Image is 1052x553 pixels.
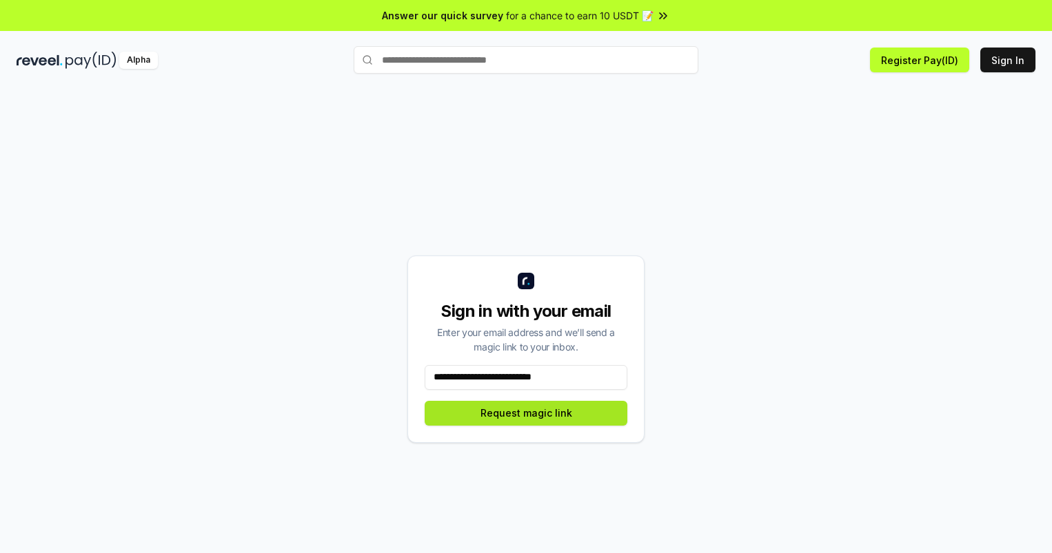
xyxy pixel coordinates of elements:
div: Enter your email address and we’ll send a magic link to your inbox. [425,325,627,354]
img: reveel_dark [17,52,63,69]
button: Sign In [980,48,1035,72]
img: logo_small [518,273,534,289]
div: Alpha [119,52,158,69]
button: Register Pay(ID) [870,48,969,72]
button: Request magic link [425,401,627,426]
span: for a chance to earn 10 USDT 📝 [506,8,654,23]
span: Answer our quick survey [382,8,503,23]
div: Sign in with your email [425,300,627,322]
img: pay_id [65,52,117,69]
